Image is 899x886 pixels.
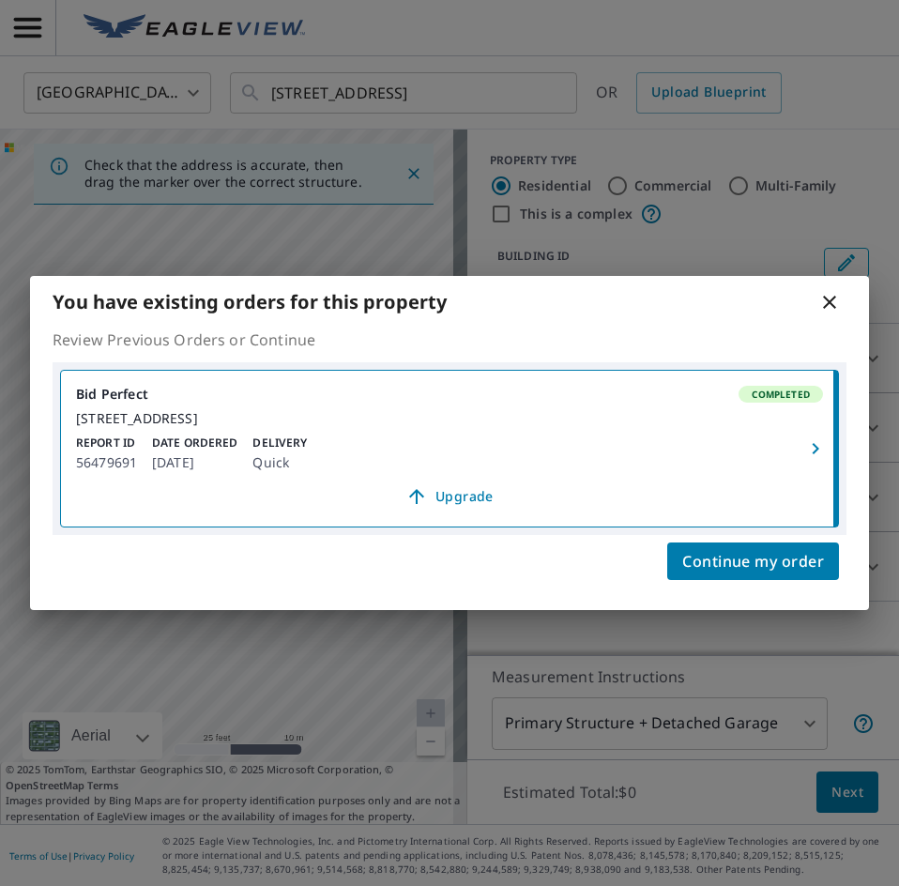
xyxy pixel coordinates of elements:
p: Report ID [76,435,137,451]
p: Date Ordered [152,435,237,451]
p: Quick [252,451,307,474]
p: Review Previous Orders or Continue [53,328,846,351]
span: Upgrade [87,485,812,508]
div: Bid Perfect [76,386,823,403]
a: Upgrade [76,481,823,512]
span: Continue my order [682,548,824,574]
span: Completed [740,388,821,401]
div: [STREET_ADDRESS] [76,410,823,427]
button: Continue my order [667,542,839,580]
p: Delivery [252,435,307,451]
p: 56479691 [76,451,137,474]
a: Bid PerfectCompleted[STREET_ADDRESS]Report ID56479691Date Ordered[DATE]DeliveryQuickUpgrade [61,371,838,527]
b: You have existing orders for this property [53,289,447,314]
p: [DATE] [152,451,237,474]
